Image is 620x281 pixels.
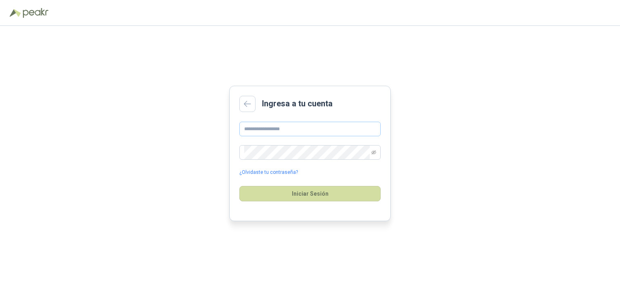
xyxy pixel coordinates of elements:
img: Logo [10,9,21,17]
h2: Ingresa a tu cuenta [262,97,333,110]
a: ¿Olvidaste tu contraseña? [239,169,298,176]
img: Peakr [23,8,48,18]
span: eye-invisible [371,150,376,155]
button: Iniciar Sesión [239,186,381,201]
